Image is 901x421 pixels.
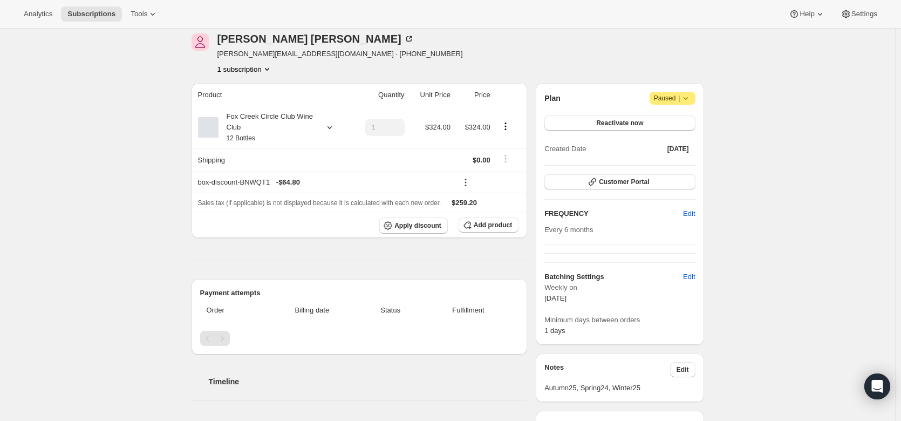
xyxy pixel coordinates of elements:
span: Billing date [268,305,357,316]
span: Edit [683,271,695,282]
span: | [678,94,680,103]
span: Created Date [544,144,586,154]
h2: Timeline [209,376,528,387]
span: Weekly on [544,282,695,293]
span: [DATE] [544,294,566,302]
span: [PERSON_NAME][EMAIL_ADDRESS][DOMAIN_NAME] · [PHONE_NUMBER] [217,49,463,59]
div: Fox Creek Circle Club Wine Club [219,111,316,144]
div: box-discount-BNWQT1 [198,177,451,188]
h6: Batching Settings [544,271,683,282]
span: - $64.80 [276,177,300,188]
button: Edit [677,268,701,286]
span: Reactivate now [596,119,643,127]
button: Edit [677,205,701,222]
button: Edit [670,362,695,377]
span: Every 6 months [544,226,593,234]
button: Analytics [17,6,59,22]
small: 12 Bottles [227,134,255,142]
span: Tools [131,10,147,18]
span: Autumn25, Spring24, Winter25 [544,383,695,393]
button: Tools [124,6,165,22]
div: [PERSON_NAME] [PERSON_NAME] [217,33,414,44]
h2: FREQUENCY [544,208,683,219]
h3: Notes [544,362,670,377]
th: Shipping [192,148,351,172]
span: $324.00 [425,123,451,131]
span: Settings [851,10,877,18]
span: Status [363,305,418,316]
span: [DATE] [667,145,689,153]
h2: Plan [544,93,561,104]
th: Product [192,83,351,107]
span: Subscriptions [67,10,115,18]
th: Unit Price [408,83,454,107]
button: Shipping actions [497,153,514,165]
th: Quantity [350,83,407,107]
span: $0.00 [473,156,490,164]
span: 1 days [544,327,565,335]
span: Edit [683,208,695,219]
span: Edit [677,365,689,374]
button: Subscriptions [61,6,122,22]
span: Fulfillment [425,305,512,316]
nav: Pagination [200,331,519,346]
span: Analytics [24,10,52,18]
button: Apply discount [379,218,448,234]
span: Paused [654,93,691,104]
span: Customer Portal [599,178,649,186]
span: Apply discount [394,221,441,230]
th: Price [454,83,494,107]
span: Add product [474,221,512,229]
span: Sales tax (if applicable) is not displayed because it is calculated with each new order. [198,199,441,207]
span: Minimum days between orders [544,315,695,325]
th: Order [200,298,265,322]
button: Product actions [497,120,514,132]
button: Settings [834,6,884,22]
button: Add product [459,218,518,233]
button: Customer Portal [544,174,695,189]
span: Jacki Kittel [192,33,209,51]
h2: Payment attempts [200,288,519,298]
button: Reactivate now [544,116,695,131]
span: $324.00 [465,123,490,131]
span: $259.20 [452,199,477,207]
button: Product actions [217,64,272,74]
button: [DATE] [661,141,695,157]
button: Help [782,6,831,22]
span: Help [800,10,814,18]
div: Open Intercom Messenger [864,374,890,399]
